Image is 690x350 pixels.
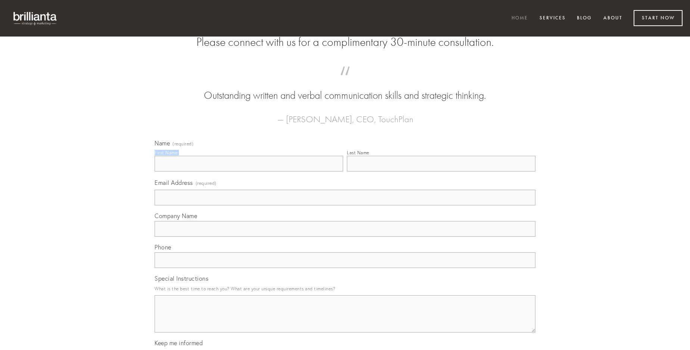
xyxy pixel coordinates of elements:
[347,150,369,155] div: Last Name
[155,339,203,347] span: Keep me informed
[155,275,208,282] span: Special Instructions
[155,139,170,147] span: Name
[167,103,523,127] figcaption: — [PERSON_NAME], CEO, TouchPlan
[507,12,533,25] a: Home
[196,178,217,188] span: (required)
[535,12,571,25] a: Services
[155,35,535,49] h2: Please connect with us for a complimentary 30-minute consultation.
[7,7,63,29] img: brillianta - research, strategy, marketing
[599,12,627,25] a: About
[572,12,597,25] a: Blog
[155,243,171,251] span: Phone
[155,284,535,294] p: What is the best time to reach you? What are your unique requirements and timelines?
[167,74,523,103] blockquote: Outstanding written and verbal communication skills and strategic thinking.
[155,179,193,186] span: Email Address
[155,150,177,155] div: First Name
[172,142,193,146] span: (required)
[167,74,523,88] span: “
[634,10,683,26] a: Start Now
[155,212,197,220] span: Company Name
